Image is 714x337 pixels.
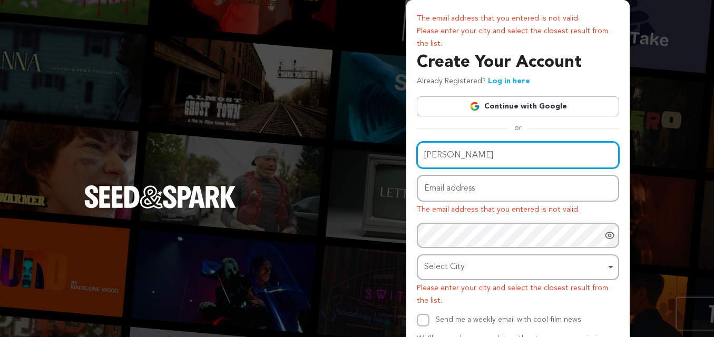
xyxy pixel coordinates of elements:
[417,282,619,308] p: Please enter your city and select the closest result from the list.
[488,77,530,85] a: Log in here
[417,175,619,202] input: Email address
[424,260,605,275] div: Select City
[417,142,619,168] input: Name
[417,13,619,25] p: The email address that you entered is not valid.
[417,96,619,116] a: Continue with Google
[508,123,528,133] span: or
[604,230,615,241] a: Show password as plain text. Warning: this will display your password on the screen.
[84,185,236,209] img: Seed&Spark Logo
[436,316,581,323] label: Send me a weekly email with cool film news
[417,75,530,88] p: Already Registered?
[417,204,619,216] p: The email address that you entered is not valid.
[470,101,480,112] img: Google logo
[417,25,619,51] p: Please enter your city and select the closest result from the list.
[417,50,619,75] h3: Create Your Account
[84,185,236,230] a: Seed&Spark Homepage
